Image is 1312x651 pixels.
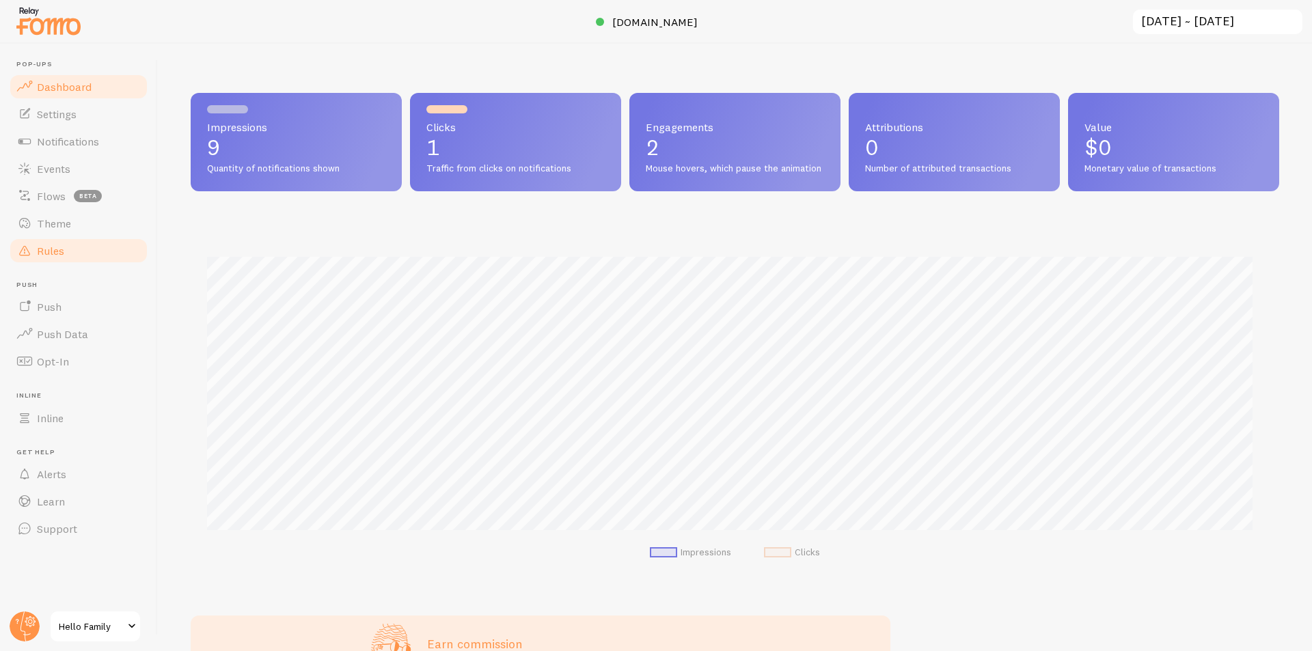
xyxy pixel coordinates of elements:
[8,293,149,320] a: Push
[8,210,149,237] a: Theme
[59,618,124,635] span: Hello Family
[646,137,824,158] p: 2
[8,155,149,182] a: Events
[16,60,149,69] span: Pop-ups
[8,100,149,128] a: Settings
[37,244,64,258] span: Rules
[1084,134,1112,161] span: $0
[37,355,69,368] span: Opt-In
[207,163,385,175] span: Quantity of notifications shown
[8,182,149,210] a: Flows beta
[865,137,1043,158] p: 0
[16,391,149,400] span: Inline
[8,515,149,542] a: Support
[74,190,102,202] span: beta
[8,73,149,100] a: Dashboard
[8,320,149,348] a: Push Data
[8,488,149,515] a: Learn
[865,122,1043,133] span: Attributions
[426,137,605,158] p: 1
[426,122,605,133] span: Clicks
[49,610,141,643] a: Hello Family
[37,300,61,314] span: Push
[37,80,92,94] span: Dashboard
[14,3,83,38] img: fomo-relay-logo-orange.svg
[8,460,149,488] a: Alerts
[650,546,731,559] li: Impressions
[37,467,66,481] span: Alerts
[37,217,71,230] span: Theme
[1084,163,1263,175] span: Monetary value of transactions
[37,411,64,425] span: Inline
[37,107,77,121] span: Settings
[37,162,70,176] span: Events
[8,348,149,375] a: Opt-In
[207,122,385,133] span: Impressions
[1084,122,1263,133] span: Value
[37,495,65,508] span: Learn
[8,128,149,155] a: Notifications
[37,327,88,341] span: Push Data
[646,122,824,133] span: Engagements
[16,281,149,290] span: Push
[646,163,824,175] span: Mouse hovers, which pause the animation
[37,522,77,536] span: Support
[37,135,99,148] span: Notifications
[8,237,149,264] a: Rules
[207,137,385,158] p: 9
[764,546,820,559] li: Clicks
[865,163,1043,175] span: Number of attributed transactions
[426,163,605,175] span: Traffic from clicks on notifications
[16,448,149,457] span: Get Help
[37,189,66,203] span: Flows
[8,404,149,432] a: Inline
